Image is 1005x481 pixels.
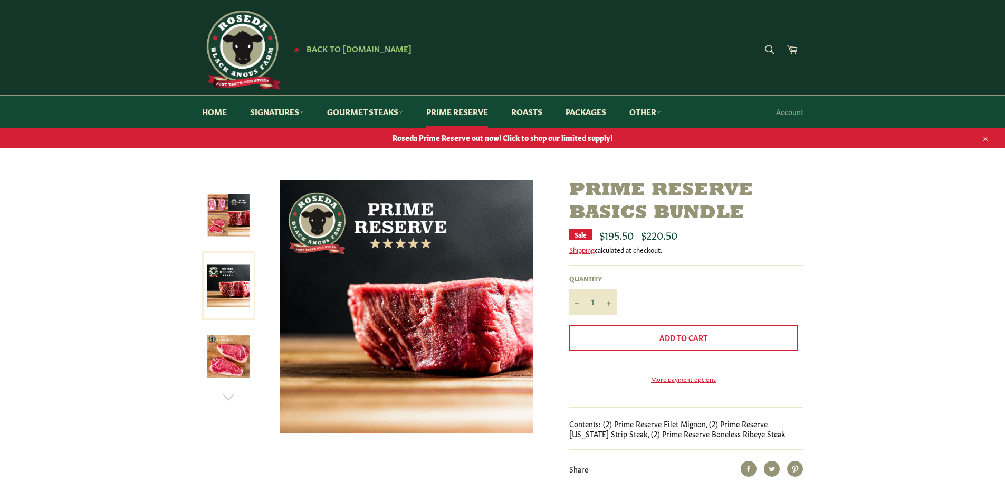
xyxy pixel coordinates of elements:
[289,45,411,53] a: ★ Back to [DOMAIN_NAME]
[601,289,617,315] button: Increase item quantity by one
[569,229,592,240] div: Sale
[569,274,617,283] label: Quantity
[569,464,588,474] span: Share
[280,180,533,433] img: Prime Reserve Basics Bundle
[619,96,672,128] a: Other
[569,325,798,351] button: Add to Cart
[659,332,707,343] span: Add to Cart
[569,180,803,225] h1: Prime Reserve Basics Bundle
[192,96,237,128] a: Home
[641,227,677,242] s: $220.50
[207,335,250,378] img: Prime Reserve Basics Bundle
[202,11,281,90] img: Roseda Beef
[569,244,595,254] a: Shipping
[569,289,585,315] button: Reduce item quantity by one
[207,194,250,237] img: Prime Reserve Basics Bundle
[317,96,414,128] a: Gourmet Steaks
[240,96,314,128] a: Signatures
[771,96,809,127] a: Account
[416,96,499,128] a: Prime Reserve
[294,45,300,53] span: ★
[569,374,798,383] a: More payment options
[599,227,634,242] span: $195.50
[555,96,617,128] a: Packages
[501,96,553,128] a: Roasts
[307,43,411,54] span: Back to [DOMAIN_NAME]
[569,419,803,439] p: Contents: (2) Prime Reserve Filet Mignon, (2) Prime Reserve [US_STATE] Strip Steak, (2) Prime Res...
[569,245,803,254] div: calculated at checkout.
